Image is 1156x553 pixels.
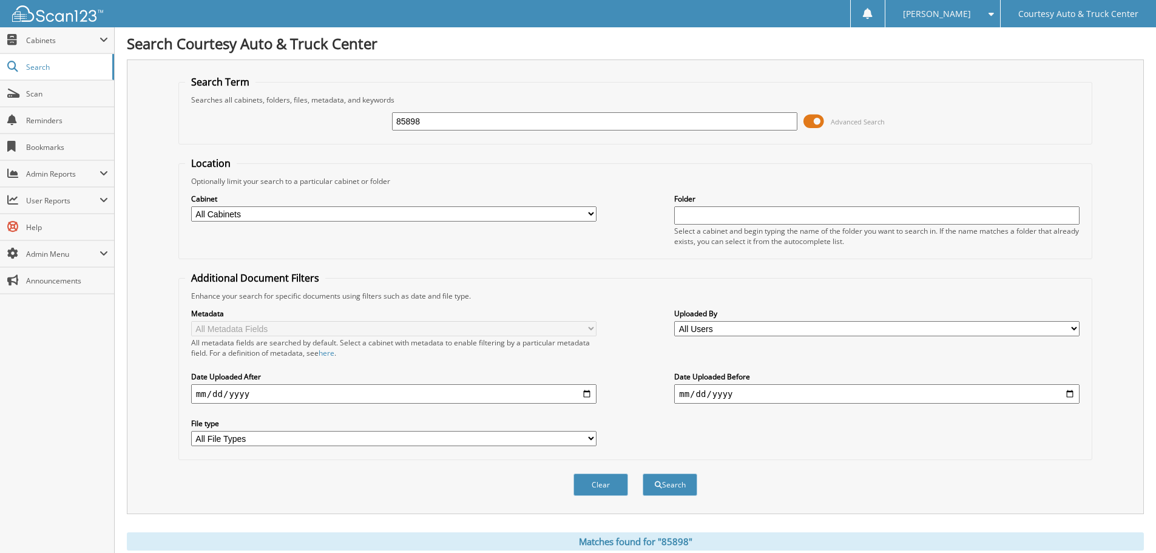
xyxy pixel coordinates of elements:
[127,532,1144,551] div: Matches found for "85898"
[185,157,237,170] legend: Location
[26,142,108,152] span: Bookmarks
[191,418,597,429] label: File type
[185,271,325,285] legend: Additional Document Filters
[26,89,108,99] span: Scan
[185,75,255,89] legend: Search Term
[185,95,1086,105] div: Searches all cabinets, folders, files, metadata, and keywords
[191,308,597,319] label: Metadata
[26,276,108,286] span: Announcements
[674,194,1080,204] label: Folder
[26,249,100,259] span: Admin Menu
[26,62,106,72] span: Search
[191,371,597,382] label: Date Uploaded After
[185,176,1086,186] div: Optionally limit your search to a particular cabinet or folder
[191,338,597,358] div: All metadata fields are searched by default. Select a cabinet with metadata to enable filtering b...
[26,169,100,179] span: Admin Reports
[903,10,971,18] span: [PERSON_NAME]
[12,5,103,22] img: scan123-logo-white.svg
[26,35,100,46] span: Cabinets
[191,194,597,204] label: Cabinet
[319,348,334,358] a: here
[26,195,100,206] span: User Reports
[573,473,628,496] button: Clear
[1018,10,1138,18] span: Courtesy Auto & Truck Center
[185,291,1086,301] div: Enhance your search for specific documents using filters such as date and file type.
[191,384,597,404] input: start
[127,33,1144,53] h1: Search Courtesy Auto & Truck Center
[26,222,108,232] span: Help
[643,473,697,496] button: Search
[674,308,1080,319] label: Uploaded By
[831,117,885,126] span: Advanced Search
[674,226,1080,246] div: Select a cabinet and begin typing the name of the folder you want to search in. If the name match...
[674,384,1080,404] input: end
[26,115,108,126] span: Reminders
[674,371,1080,382] label: Date Uploaded Before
